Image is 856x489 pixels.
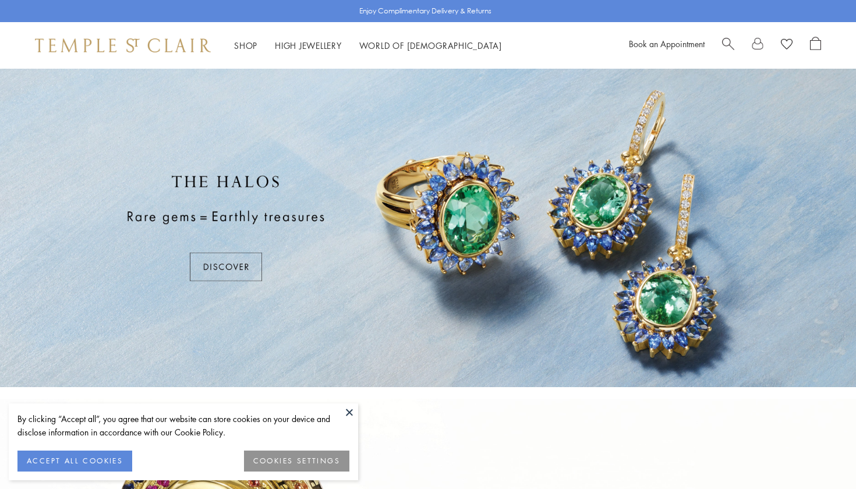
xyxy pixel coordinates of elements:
div: By clicking “Accept all”, you agree that our website can store cookies on your device and disclos... [17,412,349,439]
button: COOKIES SETTINGS [244,451,349,472]
a: Search [722,37,734,54]
a: High JewelleryHigh Jewellery [275,40,342,51]
a: Open Shopping Bag [810,37,821,54]
iframe: Gorgias live chat messenger [798,434,844,477]
button: ACCEPT ALL COOKIES [17,451,132,472]
a: View Wishlist [781,37,793,54]
img: Temple St. Clair [35,38,211,52]
a: World of [DEMOGRAPHIC_DATA]World of [DEMOGRAPHIC_DATA] [359,40,502,51]
p: Enjoy Complimentary Delivery & Returns [359,5,491,17]
a: Book an Appointment [629,38,705,49]
a: ShopShop [234,40,257,51]
nav: Main navigation [234,38,502,53]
